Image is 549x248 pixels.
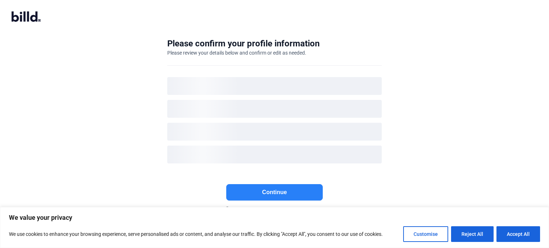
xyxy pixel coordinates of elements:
[167,49,306,56] div: Please review your details below and confirm or edit as needed.
[167,123,382,141] div: loading
[167,206,382,215] div: Your information is safe and secure.
[9,230,383,238] p: We use cookies to enhance your browsing experience, serve personalised ads or content, and analys...
[167,100,382,118] div: loading
[167,77,382,95] div: loading
[496,226,540,242] button: Accept All
[167,146,382,163] div: loading
[451,226,494,242] button: Reject All
[403,226,448,242] button: Customise
[9,213,540,222] p: We value your privacy
[226,184,323,201] button: Continue
[223,206,232,215] mat-icon: lock_outline
[167,38,320,49] div: Please confirm your profile information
